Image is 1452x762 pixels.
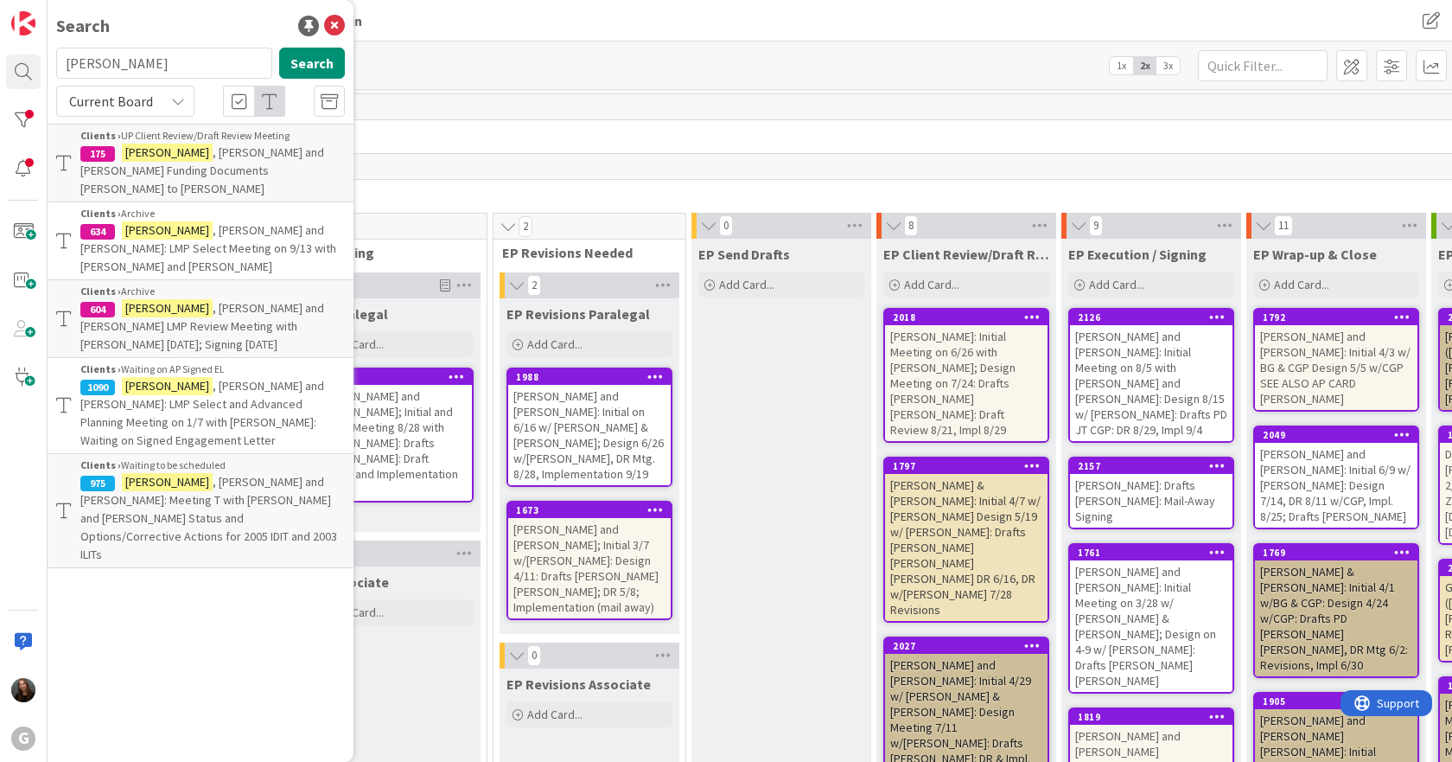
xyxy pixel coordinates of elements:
[1263,311,1417,323] div: 1792
[904,215,918,236] span: 8
[519,216,532,237] span: 2
[309,369,472,501] div: 2077[PERSON_NAME] and [PERSON_NAME]; Initial and Design Meeting 8/28 with [PERSON_NAME]: Drafts [...
[1255,325,1417,410] div: [PERSON_NAME] and [PERSON_NAME]: Initial 4/3 w/ BG & CGP Design 5/5 w/CGP SEE ALSO AP CARD [PERSO...
[36,3,79,23] span: Support
[1133,57,1156,74] span: 2x
[80,362,121,375] b: Clients ›
[1255,560,1417,676] div: [PERSON_NAME] & [PERSON_NAME]: Initial 4/1 w/BG & CGP: Design 4/24 w/CGP: Drafts PD [PERSON_NAME]...
[80,284,345,299] div: Archive
[80,144,324,196] span: , [PERSON_NAME] and [PERSON_NAME] Funding Documents [PERSON_NAME] to [PERSON_NAME]
[698,246,790,263] span: EP Send Drafts
[80,128,345,144] div: UP Client Review/Draft Review Meeting
[11,727,35,751] div: G
[516,371,671,383] div: 1988
[904,277,959,292] span: Add Card...
[308,368,474,503] a: 2077[PERSON_NAME] and [PERSON_NAME]; Initial and Design Meeting 8/28 with [PERSON_NAME]: Drafts [...
[883,246,1049,263] span: EP Client Review/Draft Review Meeting
[80,380,115,395] div: 1090
[508,369,671,485] div: 1988[PERSON_NAME] and [PERSON_NAME]: Initial on 6/16 w/ [PERSON_NAME] & [PERSON_NAME]; Design 6/2...
[122,299,213,317] mark: [PERSON_NAME]
[885,474,1048,621] div: [PERSON_NAME] & [PERSON_NAME]: Initial 4/7 w/ [PERSON_NAME] Design 5/19 w/ [PERSON_NAME]: Drafts ...
[1078,547,1232,559] div: 1761
[527,707,583,722] span: Add Card...
[80,224,115,240] div: 634
[80,302,115,317] div: 604
[527,275,541,296] span: 2
[122,221,213,240] mark: [PERSON_NAME]
[1253,543,1419,678] a: 1769[PERSON_NAME] & [PERSON_NAME]: Initial 4/1 w/BG & CGP: Design 4/24 w/CGP: Drafts PD [PERSON_N...
[883,308,1049,443] a: 2018[PERSON_NAME]: Initial Meeting on 6/26 with [PERSON_NAME]; Design Meeting on 7/24: Drafts [PE...
[80,362,345,377] div: Waiting on AP Signed EL
[508,503,671,518] div: 1673
[309,369,472,385] div: 2077
[1263,695,1417,708] div: 1905
[303,244,465,261] span: EP Drafting
[48,124,353,202] a: Clients ›UP Client Review/Draft Review Meeting175[PERSON_NAME], [PERSON_NAME] and [PERSON_NAME] F...
[1255,310,1417,325] div: 1792
[56,48,272,79] input: Search for title...
[1255,310,1417,410] div: 1792[PERSON_NAME] and [PERSON_NAME]: Initial 4/3 w/ BG & CGP Design 5/5 w/CGP SEE ALSO AP CARD [P...
[328,605,384,620] span: Add Card...
[1253,426,1419,529] a: 2049[PERSON_NAME] and [PERSON_NAME]: Initial 6/9 w/ [PERSON_NAME]: Design 7/14, DR 8/11 w/CGP, Im...
[122,377,213,395] mark: [PERSON_NAME]
[1274,215,1293,236] span: 11
[885,325,1048,441] div: [PERSON_NAME]: Initial Meeting on 6/26 with [PERSON_NAME]; Design Meeting on 7/24: Drafts [PERSON...
[1156,57,1180,74] span: 3x
[885,638,1048,654] div: 2027
[122,144,213,162] mark: [PERSON_NAME]
[1070,474,1232,528] div: [PERSON_NAME]: Drafts [PERSON_NAME]: Mail-Away Signing
[885,310,1048,325] div: 2018
[508,518,671,618] div: [PERSON_NAME] and [PERSON_NAME]; Initial 3/7 w/[PERSON_NAME]: Design 4/11: Drafts [PERSON_NAME] [...
[502,244,664,261] span: EP Revisions Needed
[69,93,153,110] span: Current Board
[80,222,336,274] span: , [PERSON_NAME] and [PERSON_NAME]: LMP Select Meeting on 9/13 with [PERSON_NAME] and [PERSON_NAME]
[1253,308,1419,412] a: 1792[PERSON_NAME] and [PERSON_NAME]: Initial 4/3 w/ BG & CGP Design 5/5 w/CGP SEE ALSO AP CARD [P...
[80,146,115,162] div: 175
[1255,545,1417,676] div: 1769[PERSON_NAME] & [PERSON_NAME]: Initial 4/1 w/BG & CGP: Design 4/24 w/CGP: Drafts PD [PERSON_N...
[48,358,353,453] a: Clients ›Waiting on AP Signed EL1090[PERSON_NAME], [PERSON_NAME] and [PERSON_NAME]: LMP Select an...
[1068,543,1234,694] a: 1761[PERSON_NAME] and [PERSON_NAME]: Initial Meeting on 3/28 w/ [PERSON_NAME] & [PERSON_NAME]; De...
[48,453,353,568] a: Clients ›Waiting to be scheduled975[PERSON_NAME], [PERSON_NAME] and [PERSON_NAME]: Meeting T with...
[1078,711,1232,723] div: 1819
[1070,560,1232,692] div: [PERSON_NAME] and [PERSON_NAME]: Initial Meeting on 3/28 w/ [PERSON_NAME] & [PERSON_NAME]; Design...
[893,640,1048,652] div: 2027
[508,503,671,618] div: 1673[PERSON_NAME] and [PERSON_NAME]; Initial 3/7 w/[PERSON_NAME]: Design 4/11: Drafts [PERSON_NAM...
[1255,694,1417,709] div: 1905
[1253,246,1377,263] span: EP Wrap-up & Close
[80,206,345,221] div: Archive
[885,458,1048,621] div: 1797[PERSON_NAME] & [PERSON_NAME]: Initial 4/7 w/ [PERSON_NAME] Design 5/19 w/ [PERSON_NAME]: Dra...
[279,48,345,79] button: Search
[1089,277,1144,292] span: Add Card...
[883,457,1049,623] a: 1797[PERSON_NAME] & [PERSON_NAME]: Initial 4/7 w/ [PERSON_NAME] Design 5/19 w/ [PERSON_NAME]: Dra...
[508,369,671,385] div: 1988
[48,202,353,279] a: Clients ›Archive634[PERSON_NAME], [PERSON_NAME] and [PERSON_NAME]: LMP Select Meeting on 9/13 wit...
[1070,310,1232,441] div: 2126[PERSON_NAME] and [PERSON_NAME]: Initial Meeting on 8/5 with [PERSON_NAME] and [PERSON_NAME]:...
[1068,246,1207,263] span: EP Execution / Signing
[1078,460,1232,472] div: 2157
[1263,547,1417,559] div: 1769
[1070,709,1232,725] div: 1819
[80,285,121,298] b: Clients ›
[719,215,733,236] span: 0
[80,207,121,220] b: Clients ›
[719,277,774,292] span: Add Card...
[1255,427,1417,528] div: 2049[PERSON_NAME] and [PERSON_NAME]: Initial 6/9 w/ [PERSON_NAME]: Design 7/14, DR 8/11 w/CGP, Im...
[885,310,1048,441] div: 2018[PERSON_NAME]: Initial Meeting on 6/26 with [PERSON_NAME]; Design Meeting on 7/24: Drafts [PE...
[527,336,583,352] span: Add Card...
[1255,545,1417,560] div: 1769
[1089,215,1103,236] span: 9
[885,458,1048,474] div: 1797
[309,385,472,501] div: [PERSON_NAME] and [PERSON_NAME]; Initial and Design Meeting 8/28 with [PERSON_NAME]: Drafts [PERS...
[516,504,671,516] div: 1673
[506,676,651,693] span: EP Revisions Associate
[122,473,213,491] mark: [PERSON_NAME]
[1070,458,1232,474] div: 2157
[1070,310,1232,325] div: 2126
[80,474,337,562] span: , [PERSON_NAME] and [PERSON_NAME]: Meeting T with [PERSON_NAME] and [PERSON_NAME] Status and Opti...
[1078,311,1232,323] div: 2126
[11,11,35,35] img: Visit kanbanzone.com
[506,501,672,620] a: 1673[PERSON_NAME] and [PERSON_NAME]; Initial 3/7 w/[PERSON_NAME]: Design 4/11: Drafts [PERSON_NAM...
[80,129,121,142] b: Clients ›
[527,645,541,666] span: 0
[1068,308,1234,443] a: 2126[PERSON_NAME] and [PERSON_NAME]: Initial Meeting on 8/5 with [PERSON_NAME] and [PERSON_NAME]:...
